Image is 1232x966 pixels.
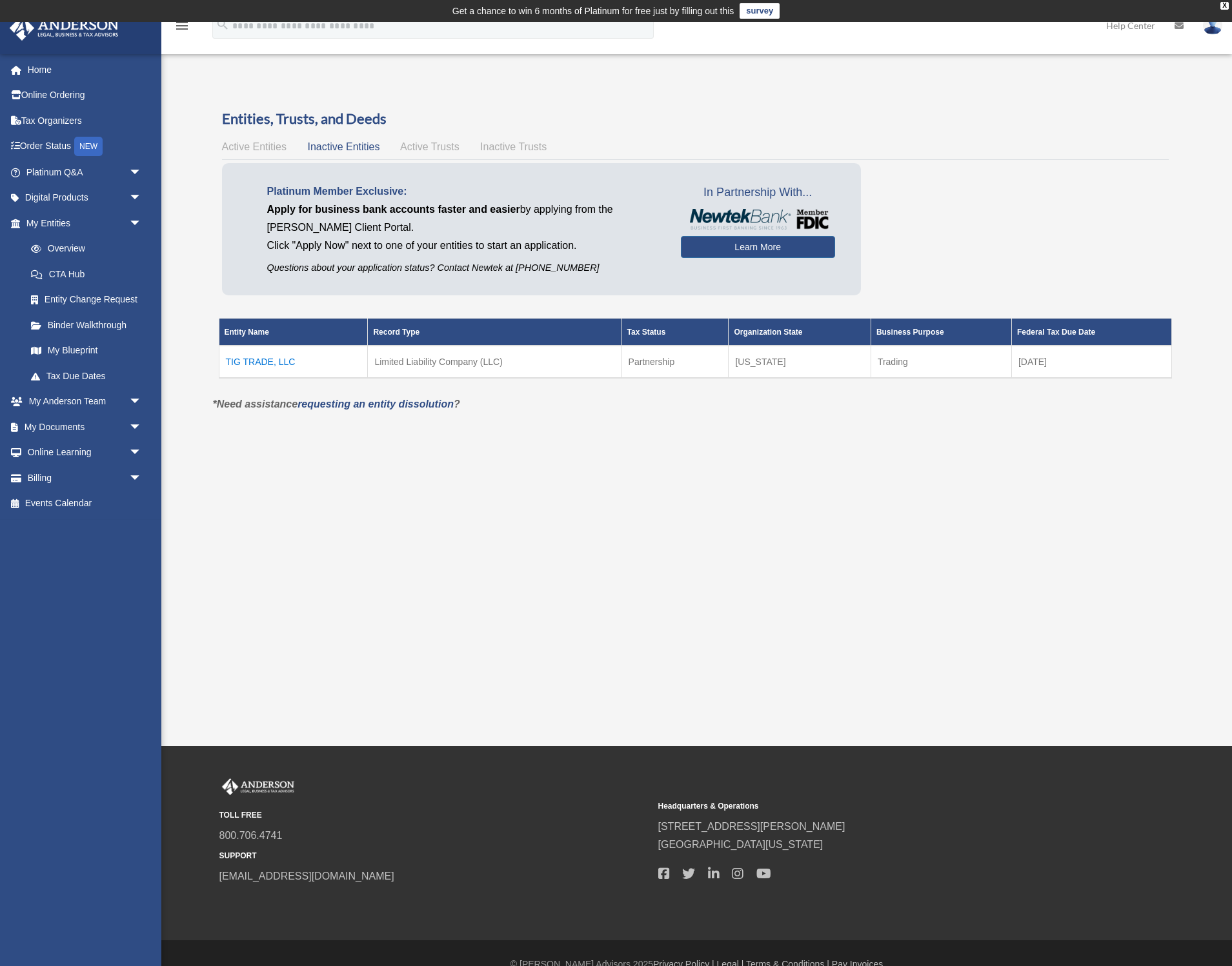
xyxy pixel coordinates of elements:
th: Federal Tax Due Date [1011,319,1171,346]
i: menu [174,18,190,34]
span: arrow_drop_down [129,185,155,212]
a: Order StatusNEW [9,133,161,160]
td: [US_STATE] [729,346,871,378]
em: *Need assistance ? [213,399,460,409]
p: Click "Apply Now" next to one of your entities to start an application. [267,237,661,255]
span: Active Trusts [400,141,459,152]
a: Digital Productsarrow_drop_down [9,185,161,211]
a: Binder Walkthrough [18,312,155,338]
span: arrow_drop_down [129,389,155,415]
th: Organization State [729,319,871,346]
span: In Partnership With... [681,182,835,203]
td: [DATE] [1011,346,1171,378]
i: search [216,17,230,32]
a: Home [9,57,161,83]
a: Billingarrow_drop_down [9,465,161,491]
a: Overview [18,236,148,262]
h3: Entities, Trusts, and Deeds [222,109,1169,129]
th: Record Type [368,319,621,346]
th: Tax Status [621,319,729,346]
p: Questions about your application status? Contact Newtek at [PHONE_NUMBER] [267,260,661,276]
img: Anderson Advisors Platinum Portal [219,778,297,795]
a: [STREET_ADDRESS][PERSON_NAME] [658,821,845,832]
td: TIG TRADE, LLC [219,346,368,378]
a: Learn More [681,236,835,258]
div: close [1220,2,1229,10]
a: My Documentsarrow_drop_down [9,414,161,440]
span: Inactive Trusts [480,141,547,152]
div: Get a chance to win 6 months of Platinum for free just by filling out this [452,3,734,19]
a: My Blueprint [18,338,155,364]
a: 800.706.4741 [219,830,283,841]
a: Tax Due Dates [18,363,155,389]
img: NewtekBankLogoSM.png [687,209,829,230]
a: survey [740,3,780,19]
a: CTA Hub [18,261,155,287]
small: Headquarters & Operations [658,800,1088,813]
span: arrow_drop_down [129,414,155,440]
th: Business Purpose [871,319,1011,346]
a: menu [174,23,190,34]
span: arrow_drop_down [129,159,155,186]
span: Inactive Entities [307,141,379,152]
span: Apply for business bank accounts faster and easier [267,204,520,215]
small: TOLL FREE [219,809,649,822]
img: Anderson Advisors Platinum Portal [6,15,123,41]
a: [EMAIL_ADDRESS][DOMAIN_NAME] [219,871,394,882]
a: Online Learningarrow_drop_down [9,440,161,466]
img: User Pic [1203,16,1222,35]
span: arrow_drop_down [129,465,155,491]
small: SUPPORT [219,849,649,863]
td: Partnership [621,346,729,378]
p: by applying from the [PERSON_NAME] Client Portal. [267,201,661,237]
a: Events Calendar [9,491,161,517]
p: Platinum Member Exclusive: [267,182,661,201]
a: requesting an entity dissolution [298,399,454,409]
td: Limited Liability Company (LLC) [368,346,621,378]
div: NEW [74,137,103,156]
a: My Entitiesarrow_drop_down [9,210,155,236]
a: My Anderson Teamarrow_drop_down [9,389,161,415]
a: Online Ordering [9,83,161,108]
span: Active Entities [222,141,287,152]
a: [GEOGRAPHIC_DATA][US_STATE] [658,839,823,850]
a: Tax Organizers [9,108,161,133]
td: Trading [871,346,1011,378]
a: Entity Change Request [18,287,155,313]
span: arrow_drop_down [129,210,155,237]
th: Entity Name [219,319,368,346]
span: arrow_drop_down [129,440,155,466]
a: Platinum Q&Aarrow_drop_down [9,159,161,185]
